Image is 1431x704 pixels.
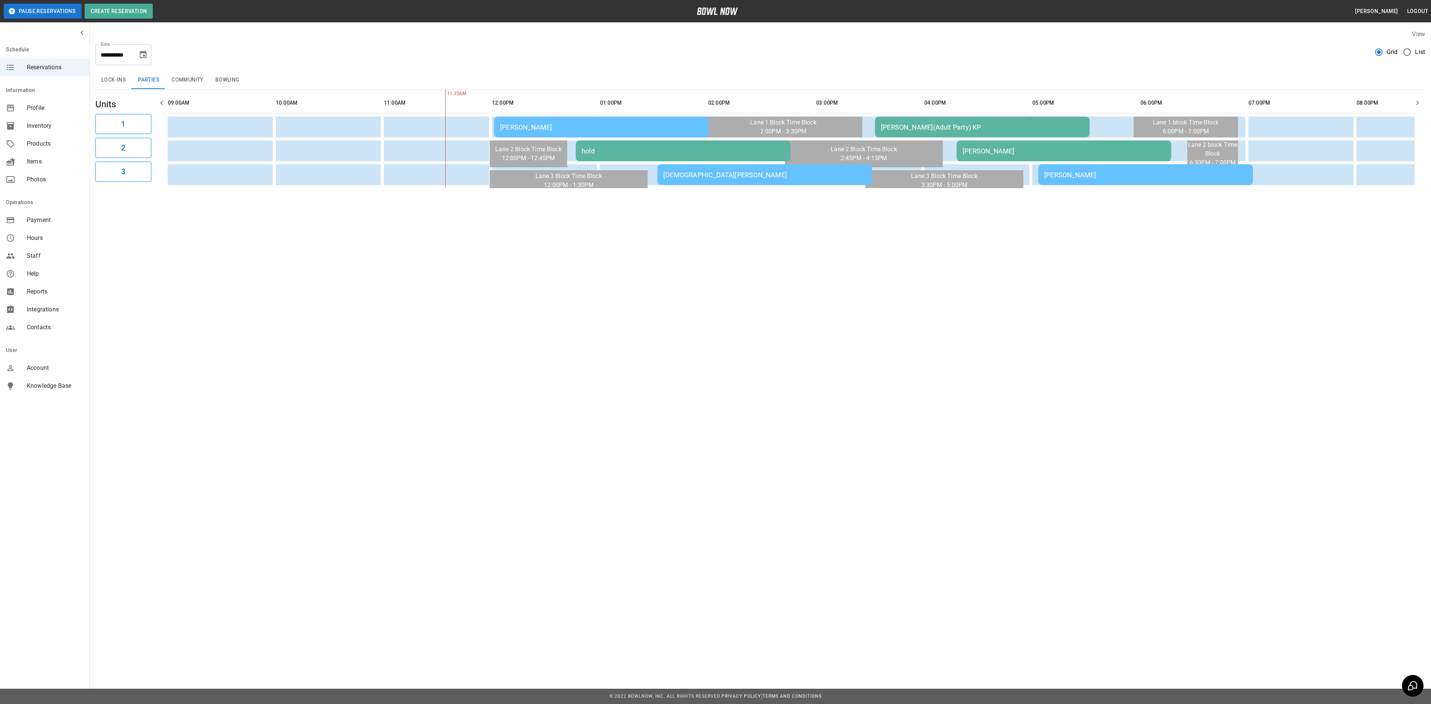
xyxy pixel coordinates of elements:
[762,694,822,699] a: Terms and Conditions
[95,162,151,182] button: 3
[209,71,246,89] button: Bowling
[165,71,209,89] button: Community
[4,4,82,19] button: Pause Reservations
[1404,4,1431,18] button: Logout
[881,123,1084,131] div: [PERSON_NAME](Adult Party) KP
[95,98,151,110] h5: Units
[27,305,83,314] span: Integrations
[132,71,165,89] button: Parties
[582,147,784,155] div: hold
[27,175,83,184] span: Photos
[95,71,132,89] button: Lock-ins
[121,118,125,130] h6: 1
[963,147,1165,155] div: [PERSON_NAME]
[1412,31,1425,38] label: View
[27,157,83,166] span: Items
[721,694,761,699] a: Privacy Policy
[27,234,83,242] span: Hours
[500,123,703,131] div: [PERSON_NAME]
[85,4,153,19] button: Create Reservation
[27,364,83,372] span: Account
[609,694,721,699] span: © 2022 BowlNow, Inc. All Rights Reserved.
[27,139,83,148] span: Products
[492,92,597,114] th: 12:00PM
[121,166,125,178] h6: 3
[276,92,381,114] th: 10:00AM
[95,71,1425,89] div: inventory tabs
[121,142,125,154] h6: 2
[27,381,83,390] span: Knowledge Base
[27,269,83,278] span: Help
[1044,171,1247,179] div: [PERSON_NAME]
[27,251,83,260] span: Staff
[445,90,447,98] span: 11:35AM
[27,121,83,130] span: Inventory
[1352,4,1401,18] button: [PERSON_NAME]
[1415,48,1425,57] span: List
[697,7,738,15] img: logo
[27,104,83,112] span: Profile
[663,171,866,179] div: [DEMOGRAPHIC_DATA][PERSON_NAME]
[27,216,83,225] span: Payment
[95,114,151,134] button: 1
[1387,48,1398,57] span: Grid
[168,92,273,114] th: 09:00AM
[95,138,151,158] button: 2
[27,63,83,72] span: Reservations
[136,47,151,62] button: Choose date, selected date is Sep 27, 2025
[384,92,489,114] th: 11:00AM
[27,287,83,296] span: Reports
[27,323,83,332] span: Contacts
